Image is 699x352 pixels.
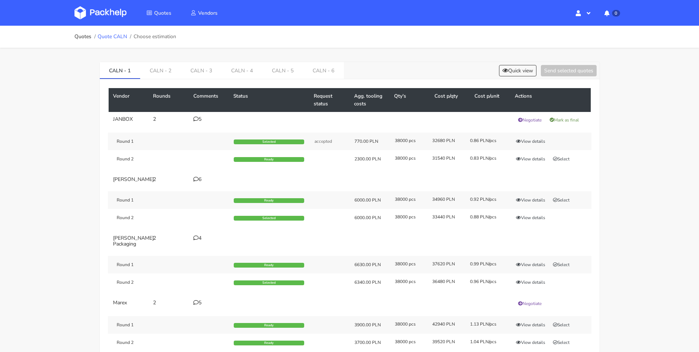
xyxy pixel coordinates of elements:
[513,155,549,163] button: View details
[354,197,385,203] div: 6000.00 PLN
[108,340,189,345] div: Round 2
[149,112,189,128] td: 2
[515,300,545,307] button: Negotiate
[390,261,427,267] div: 38000 pcs
[193,177,225,182] div: 6
[550,321,573,329] button: Select
[193,116,225,122] div: 5
[546,116,582,124] button: Mark as final
[465,279,502,284] div: 0.96 PLN/pcs
[109,231,149,251] td: [PERSON_NAME] Packaging
[390,155,427,161] div: 38000 pcs
[234,263,304,268] div: Ready
[427,155,465,161] div: 31540 PLN
[550,155,573,163] button: Select
[109,112,149,128] td: JANBOX
[427,138,465,144] div: 32680 PLN
[138,6,180,19] a: Quotes
[354,322,385,328] div: 3900.00 PLN
[354,262,385,268] div: 6630.00 PLN
[134,34,176,40] span: Choose estimation
[303,62,344,78] a: CALN - 6
[465,196,502,202] div: 0.92 PLN/pcs
[149,88,189,112] th: Rounds
[74,34,91,40] a: Quotes
[108,262,189,268] div: Round 1
[109,88,149,112] th: Vendor
[550,339,573,346] button: Select
[465,261,502,267] div: 0.99 PLN/pcs
[262,62,303,78] a: CALN - 5
[154,10,171,17] span: Quotes
[390,321,427,327] div: 38000 pcs
[189,88,229,112] th: Comments
[309,88,350,112] th: Request status
[182,6,226,19] a: Vendors
[234,198,304,203] div: Ready
[234,216,304,221] div: Selected
[354,156,385,162] div: 2300.00 PLN
[222,62,262,78] a: CALN - 4
[314,138,332,144] span: accepted
[390,214,427,220] div: 38000 pcs
[390,88,430,112] th: Qty's
[234,139,304,145] div: Selected
[465,138,502,144] div: 0.86 PLN/pcs
[541,65,597,76] button: Send selected quotes
[515,116,545,124] button: Negotiate
[427,339,465,345] div: 39520 PLN
[108,322,189,328] div: Round 1
[430,88,470,112] th: Cost p/qty
[229,88,309,112] th: Status
[234,341,304,346] div: Ready
[513,138,549,145] button: View details
[390,339,427,345] div: 38000 pcs
[470,88,510,112] th: Cost p/unit
[149,231,189,251] td: 2
[513,339,549,346] button: View details
[390,196,427,202] div: 38000 pcs
[193,300,225,306] div: 5
[234,157,304,162] div: Ready
[354,340,385,345] div: 3700.00 PLN
[612,10,620,17] span: 0
[427,214,465,220] div: 33440 PLN
[149,295,189,312] td: 2
[108,279,189,285] div: Round 2
[193,235,225,241] div: 4
[513,196,549,204] button: View details
[354,215,385,221] div: 6000.00 PLN
[499,65,536,76] button: Quick view
[234,323,304,328] div: Ready
[140,62,181,78] a: CALN - 2
[181,62,222,78] a: CALN - 3
[390,138,427,144] div: 38000 pcs
[513,214,549,221] button: View details
[427,279,465,284] div: 36480 PLN
[465,321,502,327] div: 1.13 PLN/pcs
[427,196,465,202] div: 34960 PLN
[350,88,390,112] th: Agg. tooling costs
[98,34,127,40] a: Quote CALN
[234,280,304,286] div: Selected
[598,6,625,19] button: 0
[108,197,189,203] div: Round 1
[465,155,502,161] div: 0.83 PLN/pcs
[550,261,573,268] button: Select
[108,215,189,221] div: Round 2
[108,138,189,144] div: Round 1
[465,339,502,345] div: 1.04 PLN/pcs
[427,321,465,327] div: 42940 PLN
[198,10,218,17] span: Vendors
[109,295,149,312] td: Marex
[513,279,549,286] button: View details
[74,6,127,19] img: Dashboard
[427,261,465,267] div: 37620 PLN
[510,88,591,112] th: Actions
[513,321,549,329] button: View details
[74,29,176,44] nav: breadcrumb
[550,196,573,204] button: Select
[149,172,189,187] td: 2
[513,261,549,268] button: View details
[108,156,189,162] div: Round 2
